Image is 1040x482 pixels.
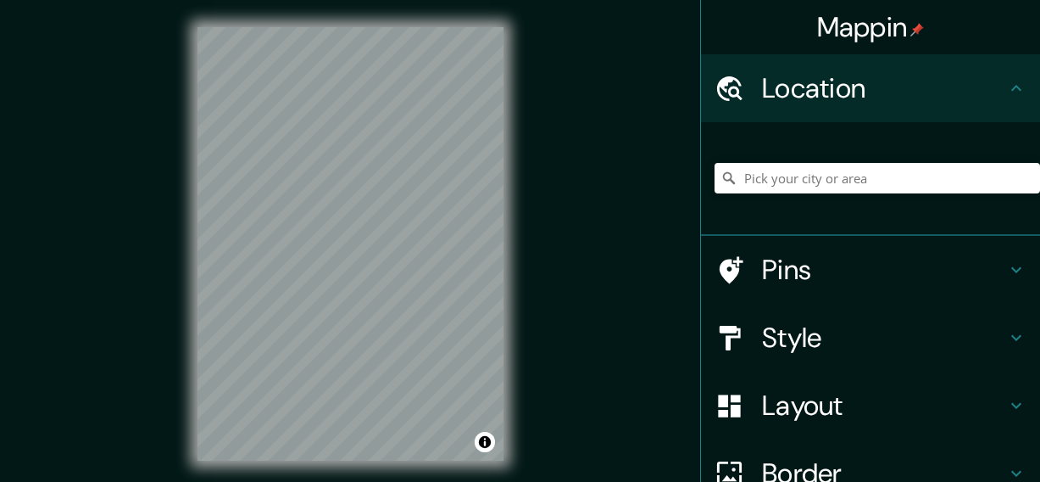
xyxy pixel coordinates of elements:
[475,432,495,452] button: Toggle attribution
[762,321,1006,355] h4: Style
[817,10,925,44] h4: Mappin
[715,163,1040,193] input: Pick your city or area
[910,23,924,36] img: pin-icon.png
[762,253,1006,287] h4: Pins
[701,54,1040,122] div: Location
[197,27,503,461] canvas: Map
[701,236,1040,304] div: Pins
[701,304,1040,372] div: Style
[762,71,1006,105] h4: Location
[701,372,1040,440] div: Layout
[762,389,1006,423] h4: Layout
